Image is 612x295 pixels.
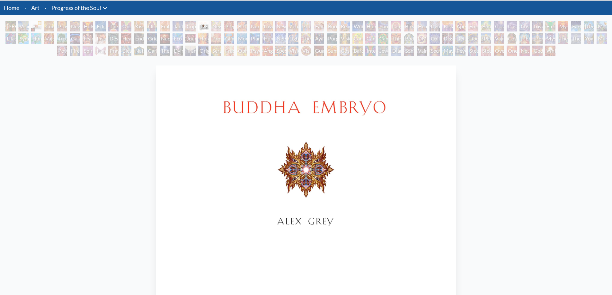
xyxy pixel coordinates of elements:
[519,33,530,44] div: [PERSON_NAME]
[250,46,260,56] div: Psychomicrograph of a Fractal Paisley Cherub Feather Tip
[173,46,183,56] div: Dying
[18,33,29,44] div: Symbiosis: Gall Wasp & Oak Tree
[584,21,594,31] div: [US_STATE] Song
[211,46,221,56] div: Seraphic Transport Docking on the Third Eye
[121,46,131,56] div: Blessing Hand
[404,33,414,44] div: Body/Mind as a Vibratory Field of Energy
[160,21,170,31] div: Embracing
[352,46,363,56] div: Bardo Being
[224,21,234,31] div: Pregnancy
[558,21,568,31] div: Mysteriosa 2
[134,33,144,44] div: Endarkenment
[481,21,491,31] div: Bond
[57,33,67,44] div: Tree & Person
[83,33,93,44] div: Fear
[417,46,427,56] div: Vajra Being
[597,33,607,44] div: Mudra
[108,33,119,44] div: Despair
[494,21,504,31] div: Cosmic Creativity
[237,33,247,44] div: Monochord
[417,21,427,31] div: Healing
[519,46,530,56] div: Net of Being
[70,46,80,56] div: Firewalking
[455,21,466,31] div: Aperture
[288,46,298,56] div: Vision Crystal
[288,33,298,44] div: Lightworker
[147,33,157,44] div: Grieving
[340,21,350,31] div: Reading
[134,21,144,31] div: Kissing
[365,33,376,44] div: Cannabis Sutra
[391,46,401,56] div: Diamond Being
[558,33,568,44] div: The Seer
[365,46,376,56] div: Interbeing
[584,33,594,44] div: Yogi & the Möbius Sphere
[545,33,555,44] div: Mystic Eye
[494,33,504,44] div: Vajra Guru
[42,1,49,15] li: ·
[83,21,93,31] div: Holy Grail
[173,21,183,31] div: Tantra
[314,21,324,31] div: Family
[468,33,478,44] div: Liberation Through Seeing
[275,46,286,56] div: Spectral Lotus
[468,21,478,31] div: Empowerment
[173,33,183,44] div: Eco-Atlas
[250,21,260,31] div: Nursing
[378,21,388,31] div: Young & Old
[31,3,40,12] a: Art
[532,46,543,56] div: Godself
[571,21,581,31] div: Earth Energies
[160,33,170,44] div: Nuclear Crucifixion
[31,21,41,31] div: Body, Mind, Spirit
[455,33,466,44] div: Deities & Demons Drinking from the Milky Pool
[121,33,131,44] div: Headache
[275,21,286,31] div: New Family
[314,33,324,44] div: Ayahuasca Visitation
[160,46,170,56] div: The Soul Finds It's Way
[288,21,298,31] div: Zena Lotus
[224,33,234,44] div: Glimpsing the Empyrean
[57,46,67,56] div: Power to the Peaceful
[545,46,555,56] div: White Light
[70,21,80,31] div: New Man New Woman
[340,33,350,44] div: Vision Tree
[95,21,106,31] div: Eclipse
[571,33,581,44] div: Theologue
[185,33,196,44] div: Journey of the Wounded Healer
[545,21,555,31] div: Emerald Grail
[237,46,247,56] div: Ophanic Eyelash
[519,21,530,31] div: Cosmic Lovers
[301,33,311,44] div: The Shulgins and their Alchemical Angels
[442,33,453,44] div: Dissectional Art for Tool's Lateralus CD
[352,21,363,31] div: Wonder
[314,46,324,56] div: Guardian of Infinite Vision
[108,21,119,31] div: The Kiss
[391,21,401,31] div: Laughing Man
[83,46,93,56] div: Spirit Animates the Flesh
[44,21,54,31] div: Contemplation
[340,46,350,56] div: Cosmic Elf
[507,33,517,44] div: Cosmic [DEMOGRAPHIC_DATA]
[5,21,16,31] div: [PERSON_NAME] & Eve
[404,21,414,31] div: Breathing
[211,21,221,31] div: Newborn
[134,46,144,56] div: Nature of Mind
[378,46,388,56] div: Jewel Being
[198,46,208,56] div: Original Face
[262,46,273,56] div: Angel Skin
[262,21,273,31] div: Love Circuit
[18,21,29,31] div: Visionary Origin of Language
[108,46,119,56] div: Praying Hands
[507,21,517,31] div: Cosmic Artist
[430,46,440,56] div: Secret Writing Being
[31,33,41,44] div: Humming Bird
[327,33,337,44] div: Purging
[224,46,234,56] div: Fractal Eyes
[198,21,208,31] div: [DEMOGRAPHIC_DATA] Embryo
[147,21,157,31] div: Ocean of Love Bliss
[185,21,196,31] div: Copulating
[95,33,106,44] div: Insomnia
[301,46,311,56] div: Vision [PERSON_NAME]
[597,21,607,31] div: Metamorphosis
